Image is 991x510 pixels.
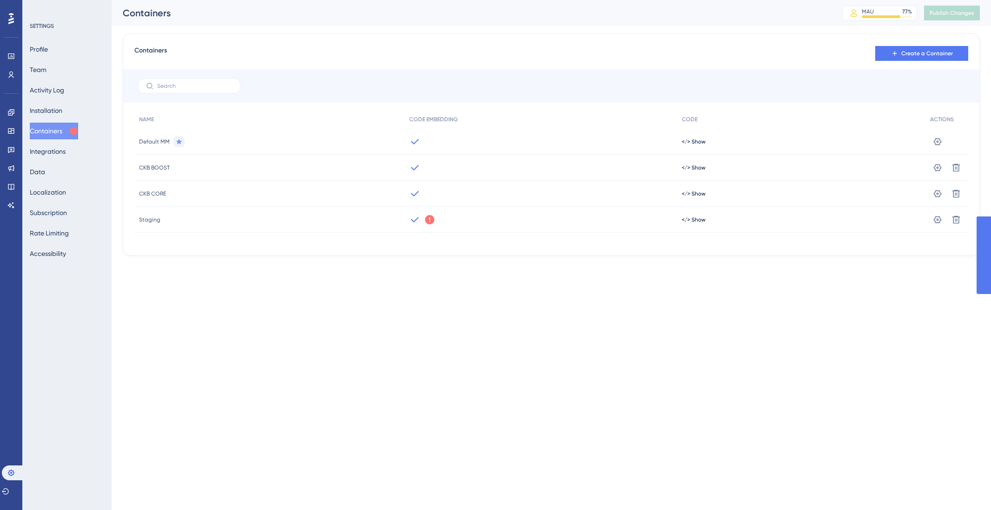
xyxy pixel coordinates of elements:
button: </> Show [682,216,705,223]
span: CODE [682,116,698,123]
button: Team [30,61,47,78]
button: Profile [30,41,48,58]
span: Create a Container [901,50,953,57]
span: NAME [139,116,154,123]
button: Create a Container [875,46,968,61]
span: Default MM [139,138,170,145]
button: Publish Changes [924,6,980,20]
span: CKB CORE [139,190,166,197]
button: Accessibility [30,245,66,262]
iframe: UserGuiding AI Assistant Launcher [952,473,980,501]
div: MAU [862,8,874,15]
span: Staging [139,216,160,223]
span: CODE EMBEDDING [409,116,458,123]
span: Publish Changes [930,9,974,17]
button: Installation [30,102,62,119]
button: </> Show [682,190,705,197]
span: ACTIONS [930,116,954,123]
div: 77 % [902,8,912,15]
button: Rate Limiting [30,225,69,242]
button: Subscription [30,204,67,221]
button: Localization [30,184,66,201]
button: </> Show [682,138,705,145]
button: Containers [30,123,78,139]
span: CKB BOOST [139,164,170,171]
button: Activity Log [30,82,64,98]
button: </> Show [682,164,705,171]
span: Containers [134,45,167,62]
div: Containers [123,7,819,20]
div: SETTINGS [30,22,105,30]
button: Data [30,163,45,180]
button: Integrations [30,143,66,160]
input: Search [157,83,233,89]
